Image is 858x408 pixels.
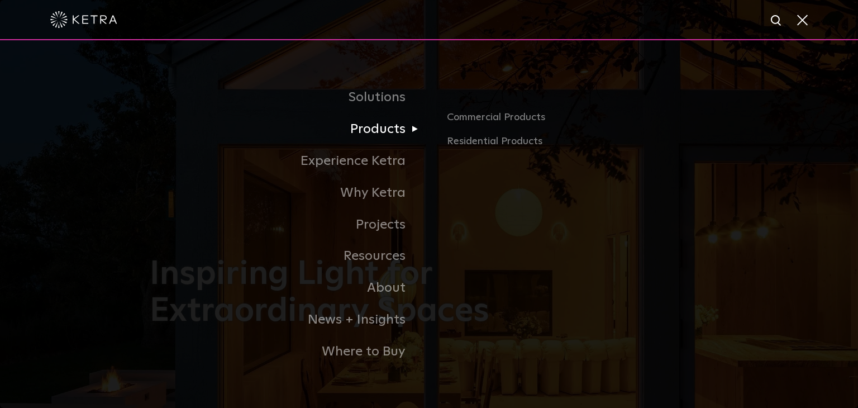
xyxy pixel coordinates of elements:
[150,113,429,145] a: Products
[150,304,429,336] a: News + Insights
[770,14,784,28] img: search icon
[150,177,429,209] a: Why Ketra
[150,82,708,367] div: Navigation Menu
[150,240,429,272] a: Resources
[150,145,429,177] a: Experience Ketra
[150,82,429,113] a: Solutions
[150,272,429,304] a: About
[447,109,708,134] a: Commercial Products
[150,336,429,368] a: Where to Buy
[447,134,708,150] a: Residential Products
[150,209,429,241] a: Projects
[50,11,117,28] img: ketra-logo-2019-white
